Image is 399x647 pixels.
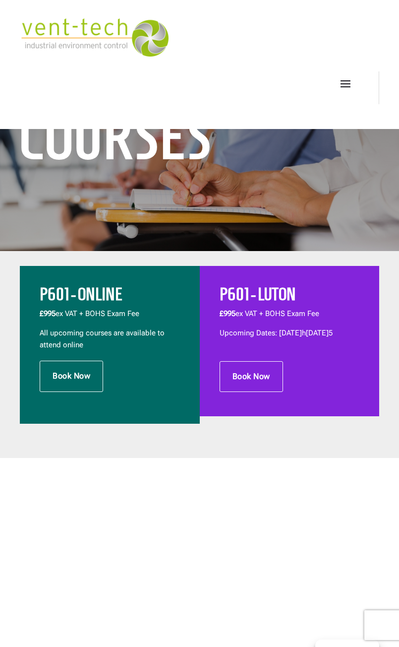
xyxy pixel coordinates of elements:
span: £995 [220,309,235,318]
a: Book Now [40,361,103,391]
a: Book Now [220,361,283,392]
img: 2023-09-27T08_35_16.549ZVENT-TECH---Clear-background [20,18,169,57]
p: ex VAT + BOHS Exam Fee [220,308,359,327]
p: Upcoming Dates: [DATE]h[DATE]5 [220,327,359,339]
h1: P601 Courses [20,66,322,167]
p: ex VAT + BOHS Exam Fee [40,308,179,327]
span: All upcoming courses are available to attend online [40,328,165,349]
h2: P601 - ONLINE [40,286,179,308]
b: £995 [40,309,56,318]
h2: P601 - LUTON [220,286,359,308]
